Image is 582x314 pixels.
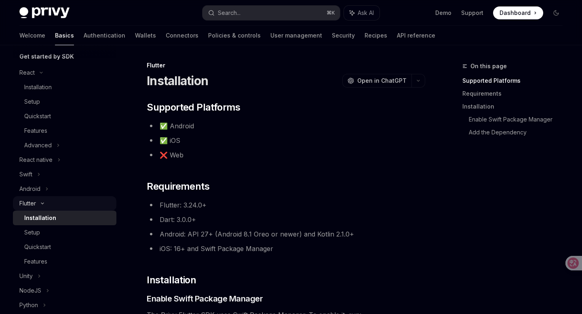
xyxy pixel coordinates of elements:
div: Swift [19,170,32,179]
span: Installation [147,274,196,287]
a: API reference [397,26,435,45]
a: Security [332,26,355,45]
li: ✅ Android [147,120,425,132]
a: Setup [13,225,116,240]
button: Ask AI [344,6,380,20]
span: Open in ChatGPT [357,77,407,85]
a: Dashboard [493,6,543,19]
div: Installation [24,213,56,223]
a: Add the Dependency [469,126,569,139]
li: ✅ iOS [147,135,425,146]
span: Enable Swift Package Manager [147,293,263,304]
div: Features [24,126,47,136]
a: Installation [462,100,569,113]
span: Ask AI [358,9,374,17]
a: Installation [13,211,116,225]
div: Advanced [24,140,52,150]
a: Authentication [84,26,125,45]
div: Flutter [147,61,425,69]
a: Wallets [135,26,156,45]
div: React native [19,155,53,165]
a: Demo [435,9,451,17]
span: Dashboard [500,9,531,17]
a: Enable Swift Package Manager [469,113,569,126]
button: Open in ChatGPT [342,74,411,88]
div: Python [19,300,38,310]
div: Unity [19,271,33,281]
div: Android [19,184,40,194]
div: Search... [218,8,240,18]
a: Installation [13,80,116,94]
a: Connectors [166,26,198,45]
a: User management [270,26,322,45]
a: Setup [13,94,116,109]
a: Welcome [19,26,45,45]
li: Flutter: 3.24.0+ [147,199,425,211]
div: Setup [24,228,40,237]
span: On this page [470,61,507,71]
div: Setup [24,97,40,107]
span: Requirements [147,180,209,193]
a: Features [13,254,116,269]
a: Quickstart [13,240,116,254]
a: Requirements [462,87,569,100]
div: Installation [24,82,52,92]
div: Quickstart [24,242,51,252]
h1: Installation [147,73,208,88]
a: Supported Platforms [462,74,569,87]
li: ❌ Web [147,149,425,161]
li: Android: API 27+ (Android 8.1 Oreo or newer) and Kotlin 2.1.0+ [147,228,425,240]
img: dark logo [19,7,70,19]
div: NodeJS [19,286,41,295]
div: Quickstart [24,111,51,121]
span: ⌘ K [327,10,335,16]
div: Flutter [19,199,36,208]
a: Quickstart [13,109,116,124]
a: Policies & controls [208,26,261,45]
button: Toggle dark mode [550,6,563,19]
a: Support [461,9,483,17]
button: Search...⌘K [202,6,339,20]
a: Basics [55,26,74,45]
div: React [19,68,35,77]
span: Supported Platforms [147,101,240,114]
a: Features [13,124,116,138]
li: Dart: 3.0.0+ [147,214,425,225]
a: Recipes [365,26,387,45]
li: iOS: 16+ and Swift Package Manager [147,243,425,254]
div: Features [24,257,47,266]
